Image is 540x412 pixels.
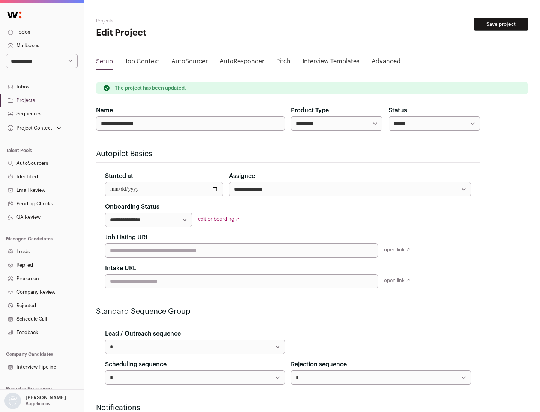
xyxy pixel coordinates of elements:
h2: Autopilot Basics [96,149,480,159]
label: Onboarding Status [105,202,159,211]
a: AutoSourcer [171,57,208,69]
label: Assignee [229,172,255,181]
a: Interview Templates [303,57,360,69]
div: Project Context [6,125,52,131]
a: Pitch [276,57,291,69]
a: AutoResponder [220,57,264,69]
p: Bagelicious [25,401,50,407]
label: Rejection sequence [291,360,347,369]
label: Lead / Outreach sequence [105,329,181,338]
a: Job Context [125,57,159,69]
button: Open dropdown [6,123,63,133]
label: Name [96,106,113,115]
label: Status [388,106,407,115]
label: Product Type [291,106,329,115]
p: The project has been updated. [115,85,186,91]
label: Job Listing URL [105,233,149,242]
h1: Edit Project [96,27,240,39]
p: [PERSON_NAME] [25,395,66,401]
a: Advanced [372,57,400,69]
label: Scheduling sequence [105,360,166,369]
a: edit onboarding ↗ [198,216,240,221]
img: Wellfound [3,7,25,22]
h2: Projects [96,18,240,24]
h2: Standard Sequence Group [96,306,480,317]
button: Save project [474,18,528,31]
label: Started at [105,172,133,181]
button: Open dropdown [3,393,67,409]
a: Setup [96,57,113,69]
label: Intake URL [105,264,136,273]
img: nopic.png [4,393,21,409]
